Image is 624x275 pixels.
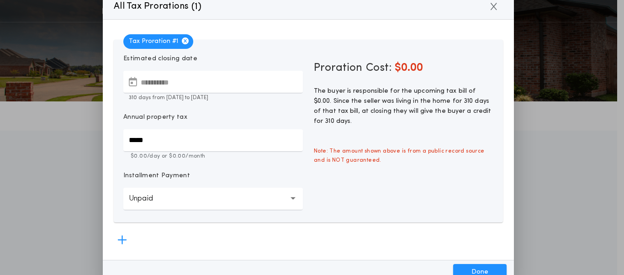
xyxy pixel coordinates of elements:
button: Unpaid [123,188,303,210]
p: Estimated closing date [123,54,303,63]
p: Installment Payment [123,171,190,180]
p: Unpaid [129,193,168,204]
span: The buyer is responsible for the upcoming tax bill of $0.00. Since the seller was living in the h... [314,88,491,125]
span: Tax Proration # 1 [123,34,193,49]
p: Annual property tax [123,113,187,122]
span: $0.00 [395,63,423,74]
span: 1 [195,2,198,11]
span: Proration [314,61,362,75]
p: $0.00 /day or $0.00 /month [123,152,303,160]
p: 310 days from [DATE] to [DATE] [123,94,303,102]
input: Annual property tax [123,129,303,151]
span: Note: The amount shown above is from a public record source and is NOT guaranteed. [308,141,499,170]
span: Cost: [366,63,392,74]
